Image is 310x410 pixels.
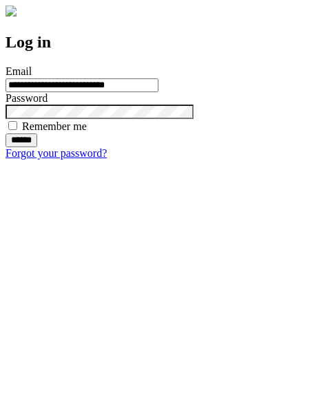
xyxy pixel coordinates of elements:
[6,147,107,159] a: Forgot your password?
[6,33,304,52] h2: Log in
[6,65,32,77] label: Email
[22,120,87,132] label: Remember me
[6,6,17,17] img: logo-4e3dc11c47720685a147b03b5a06dd966a58ff35d612b21f08c02c0306f2b779.png
[6,92,48,104] label: Password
